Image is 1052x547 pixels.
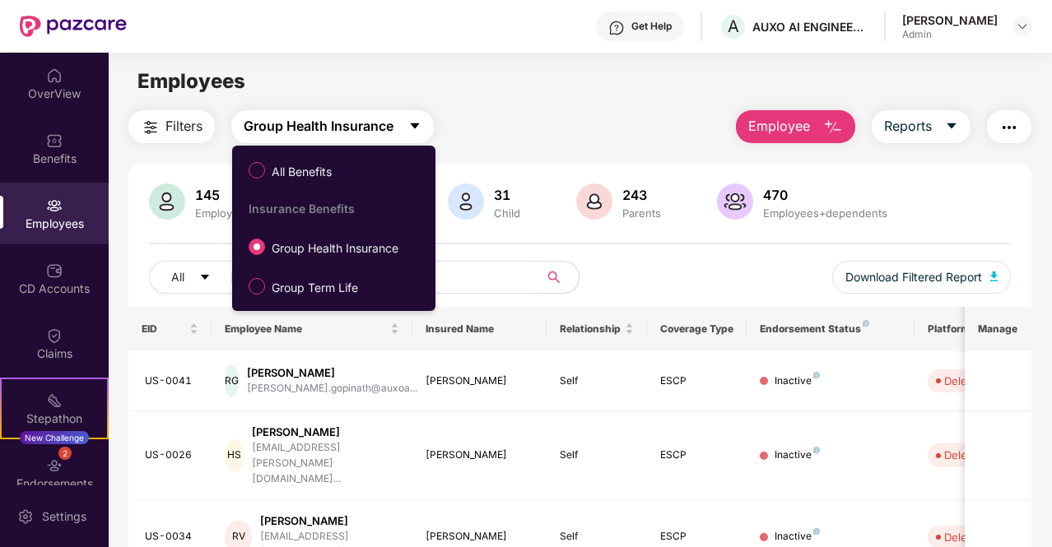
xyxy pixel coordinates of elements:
[928,322,1018,336] div: Platform Status
[608,20,625,36] img: svg+xml;base64,PHN2ZyBpZD0iSGVscC0zMngzMiIgeG1sbnM9Imh0dHA6Ly93d3cudzMub3JnLzIwMDAvc3ZnIiB3aWR0aD...
[491,187,524,203] div: 31
[775,529,820,545] div: Inactive
[247,365,417,381] div: [PERSON_NAME]
[717,183,753,220] img: svg+xml;base64,PHN2ZyB4bWxucz0iaHR0cDovL3d3dy53My5vcmcvMjAwMC9zdmciIHhtbG5zOnhsaW5rPSJodHRwOi8vd3...
[145,529,199,545] div: US-0034
[560,447,634,463] div: Self
[560,529,634,545] div: Self
[736,110,855,143] button: Employee
[813,447,820,453] img: svg+xml;base64,PHN2ZyB4bWxucz0iaHR0cDovL3d3dy53My5vcmcvMjAwMC9zdmciIHdpZHRoPSI4IiBoZWlnaHQ9IjgiIH...
[538,271,570,284] span: search
[660,447,734,463] div: ESCP
[247,381,417,396] div: [PERSON_NAME].gopinath@auxoa...
[145,373,199,389] div: US-0041
[426,373,533,389] div: [PERSON_NAME]
[225,364,239,397] div: RG
[944,373,984,389] div: Deleted
[2,410,107,427] div: Stepathon
[46,327,63,344] img: svg+xml;base64,PHN2ZyBpZD0iQ2xhaW0iIHhtbG5zPSJodHRwOi8vd3d3LnczLm9yZy8yMDAwL3N2ZyIgd2lkdGg9IjIwIi...
[37,508,91,525] div: Settings
[999,118,1019,137] img: svg+xml;base64,PHN2ZyB4bWxucz0iaHR0cDovL3d3dy53My5vcmcvMjAwMC9zdmciIHdpZHRoPSIyNCIgaGVpZ2h0PSIyNC...
[149,261,249,294] button: Allcaret-down
[20,431,89,444] div: New Challenge
[752,19,868,35] div: AUXO AI ENGINEERING PRIVATE LIMITED
[265,279,365,297] span: Group Term Life
[660,529,734,545] div: ESCP
[137,69,245,93] span: Employees
[128,110,215,143] button: Filters
[46,67,63,84] img: svg+xml;base64,PHN2ZyBpZD0iSG9tZSIgeG1sbnM9Imh0dHA6Ly93d3cudzMub3JnLzIwMDAvc3ZnIiB3aWR0aD0iMjAiIG...
[619,187,664,203] div: 243
[775,447,820,463] div: Inactive
[165,116,202,137] span: Filters
[1016,20,1029,33] img: svg+xml;base64,PHN2ZyBpZD0iRHJvcGRvd24tMzJ4MzIiIHhtbG5zPSJodHRwOi8vd3d3LnczLm9yZy8yMDAwL3N2ZyIgd2...
[231,110,434,143] button: Group Health Insurancecaret-down
[448,183,484,220] img: svg+xml;base64,PHN2ZyB4bWxucz0iaHR0cDovL3d3dy53My5vcmcvMjAwMC9zdmciIHhtbG5zOnhsaW5rPSJodHRwOi8vd3...
[944,529,984,545] div: Deleted
[631,20,672,33] div: Get Help
[46,197,63,214] img: svg+xml;base64,PHN2ZyBpZD0iRW1wbG95ZWVzIiB4bWxucz0iaHR0cDovL3d3dy53My5vcmcvMjAwMC9zdmciIHdpZHRoPS...
[884,116,932,137] span: Reports
[872,110,971,143] button: Reportscaret-down
[265,163,338,181] span: All Benefits
[46,132,63,149] img: svg+xml;base64,PHN2ZyBpZD0iQmVuZWZpdHMiIHhtbG5zPSJodHRwOi8vd3d3LnczLm9yZy8yMDAwL3N2ZyIgd2lkdGg9Ij...
[17,508,34,525] img: svg+xml;base64,PHN2ZyBpZD0iU2V0dGluZy0yMHgyMCIgeG1sbnM9Imh0dHA6Ly93d3cudzMub3JnLzIwMDAvc3ZnIiB3aW...
[728,16,739,36] span: A
[46,262,63,279] img: svg+xml;base64,PHN2ZyBpZD0iQ0RfQWNjb3VudHMiIGRhdGEtbmFtZT0iQ0QgQWNjb3VudHMiIHhtbG5zPSJodHRwOi8vd3...
[46,392,63,409] img: svg+xml;base64,PHN2ZyB4bWxucz0iaHR0cDovL3d3dy53My5vcmcvMjAwMC9zdmciIHdpZHRoPSIyMSIgaGVpZ2h0PSIyMC...
[252,440,399,487] div: [EMAIL_ADDRESS][PERSON_NAME][DOMAIN_NAME]...
[944,447,984,463] div: Deleted
[412,307,547,351] th: Insured Name
[845,268,982,286] span: Download Filtered Report
[945,119,958,134] span: caret-down
[775,373,820,389] div: Inactive
[902,28,998,41] div: Admin
[491,206,524,220] div: Child
[660,373,734,389] div: ESCP
[20,16,127,37] img: New Pazcare Logo
[538,261,580,294] button: search
[560,322,621,336] span: Relationship
[823,118,843,137] img: svg+xml;base64,PHN2ZyB4bWxucz0iaHR0cDovL3d3dy53My5vcmcvMjAwMC9zdmciIHhtbG5zOnhsaW5rPSJodHRwOi8vd3...
[265,239,405,257] span: Group Health Insurance
[760,187,891,203] div: 470
[426,447,533,463] div: [PERSON_NAME]
[576,183,612,220] img: svg+xml;base64,PHN2ZyB4bWxucz0iaHR0cDovL3d3dy53My5vcmcvMjAwMC9zdmciIHhtbG5zOnhsaW5rPSJodHRwOi8vd3...
[813,372,820,378] img: svg+xml;base64,PHN2ZyB4bWxucz0iaHR0cDovL3d3dy53My5vcmcvMjAwMC9zdmciIHdpZHRoPSI4IiBoZWlnaHQ9IjgiIH...
[225,439,244,472] div: HS
[902,12,998,28] div: [PERSON_NAME]
[249,202,428,216] div: Insurance Benefits
[225,322,387,336] span: Employee Name
[192,206,254,220] div: Employees
[965,307,1031,351] th: Manage
[252,424,399,440] div: [PERSON_NAME]
[832,261,1012,294] button: Download Filtered Report
[46,457,63,474] img: svg+xml;base64,PHN2ZyBpZD0iRW5kb3JzZW1lbnRzIiB4bWxucz0iaHR0cDovL3d3dy53My5vcmcvMjAwMC9zdmciIHdpZH...
[760,322,901,336] div: Endorsement Status
[142,322,187,336] span: EID
[748,116,810,137] span: Employee
[863,320,869,327] img: svg+xml;base64,PHN2ZyB4bWxucz0iaHR0cDovL3d3dy53My5vcmcvMjAwMC9zdmciIHdpZHRoPSI4IiBoZWlnaHQ9IjgiIH...
[426,529,533,545] div: [PERSON_NAME]
[192,187,254,203] div: 145
[813,528,820,535] img: svg+xml;base64,PHN2ZyB4bWxucz0iaHR0cDovL3d3dy53My5vcmcvMjAwMC9zdmciIHdpZHRoPSI4IiBoZWlnaHQ9IjgiIH...
[212,307,412,351] th: Employee Name
[244,116,393,137] span: Group Health Insurance
[260,513,399,529] div: [PERSON_NAME]
[990,271,998,281] img: svg+xml;base64,PHN2ZyB4bWxucz0iaHR0cDovL3d3dy53My5vcmcvMjAwMC9zdmciIHhtbG5zOnhsaW5rPSJodHRwOi8vd3...
[171,268,184,286] span: All
[619,206,664,220] div: Parents
[547,307,647,351] th: Relationship
[408,119,421,134] span: caret-down
[199,271,211,285] span: caret-down
[647,307,747,351] th: Coverage Type
[560,373,634,389] div: Self
[128,307,212,351] th: EID
[760,206,891,220] div: Employees+dependents
[149,183,185,220] img: svg+xml;base64,PHN2ZyB4bWxucz0iaHR0cDovL3d3dy53My5vcmcvMjAwMC9zdmciIHhtbG5zOnhsaW5rPSJodHRwOi8vd3...
[145,447,199,463] div: US-0026
[141,118,161,137] img: svg+xml;base64,PHN2ZyB4bWxucz0iaHR0cDovL3d3dy53My5vcmcvMjAwMC9zdmciIHdpZHRoPSIyNCIgaGVpZ2h0PSIyNC...
[58,447,72,460] div: 2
